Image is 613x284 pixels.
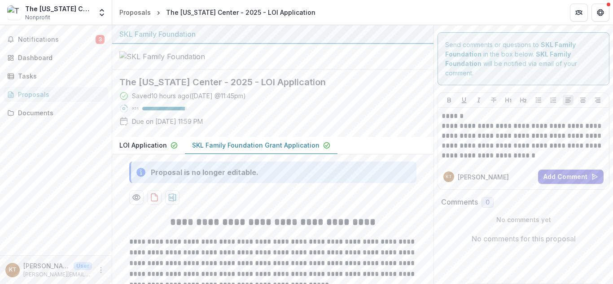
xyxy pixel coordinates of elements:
p: User [74,262,92,270]
button: Heading 2 [518,95,529,105]
p: No comments for this proposal [472,233,576,244]
button: Align Left [563,95,574,105]
a: Dashboard [4,50,108,65]
button: download-proposal [147,190,162,205]
button: Partners [570,4,588,22]
button: download-proposal [165,190,180,205]
button: Strike [488,95,499,105]
p: No comments yet [441,215,606,224]
div: Documents [18,108,101,118]
div: Proposals [18,90,101,99]
button: Preview 2ed6efd7-dce5-4a19-ac57-de0fdaa96699-1.pdf [129,190,144,205]
button: Bullet List [533,95,544,105]
a: Tasks [4,69,108,83]
div: Tasks [18,71,101,81]
div: Kimberly Treharne [9,267,17,273]
div: Proposals [119,8,151,17]
button: Notifications3 [4,32,108,47]
div: Kimberly Treharne [446,175,452,179]
button: Align Right [592,95,603,105]
a: Documents [4,105,108,120]
button: Italicize [473,95,484,105]
div: SKL Family Foundation [119,29,426,39]
p: Due on [DATE] 11:59 PM [132,117,203,126]
p: LOI Application [119,140,167,150]
div: Dashboard [18,53,101,62]
div: Send comments or questions to in the box below. will be notified via email of your comment. [438,32,609,85]
div: Saved 10 hours ago ( [DATE] @ 11:45pm ) [132,91,246,100]
span: Notifications [18,36,96,44]
p: [PERSON_NAME] [23,261,70,271]
div: The [US_STATE] Center - 2025 - LOI Application [166,8,315,17]
button: Align Center [578,95,588,105]
span: Nonprofit [25,13,50,22]
p: [PERSON_NAME][EMAIL_ADDRESS][PERSON_NAME][DOMAIN_NAME] [23,271,92,279]
button: More [96,265,106,275]
h2: Comments [441,198,478,206]
p: SKL Family Foundation Grant Application [192,140,320,150]
img: The Florida Center for Early Childhood [7,5,22,20]
a: Proposals [4,87,108,102]
p: [PERSON_NAME] [458,172,509,182]
button: Add Comment [538,170,604,184]
button: Ordered List [548,95,559,105]
span: 3 [96,35,105,44]
nav: breadcrumb [116,6,319,19]
h2: The [US_STATE] Center - 2025 - LOI Application [119,77,412,87]
p: 95 % [132,105,139,112]
button: Bold [444,95,455,105]
a: Proposals [116,6,154,19]
button: Open entity switcher [96,4,108,22]
button: Underline [459,95,469,105]
div: Proposal is no longer editable. [151,167,258,178]
div: The [US_STATE] Center for Early Childhood [25,4,92,13]
img: SKL Family Foundation [119,51,209,62]
span: 0 [486,199,490,206]
button: Heading 1 [503,95,514,105]
button: Get Help [591,4,609,22]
